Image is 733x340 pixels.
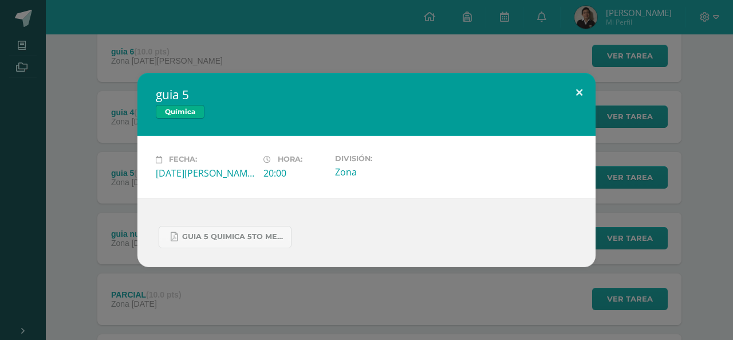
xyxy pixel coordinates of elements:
[159,226,291,248] a: guia 5 quimica 5to medicina (1).pdf
[563,73,596,112] button: Close (Esc)
[182,232,285,241] span: guia 5 quimica 5to medicina (1).pdf
[156,105,204,119] span: Química
[169,155,197,164] span: Fecha:
[335,154,434,163] label: División:
[278,155,302,164] span: Hora:
[156,87,577,103] h2: guia 5
[263,167,326,179] div: 20:00
[156,167,254,179] div: [DATE][PERSON_NAME]
[335,166,434,178] div: Zona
